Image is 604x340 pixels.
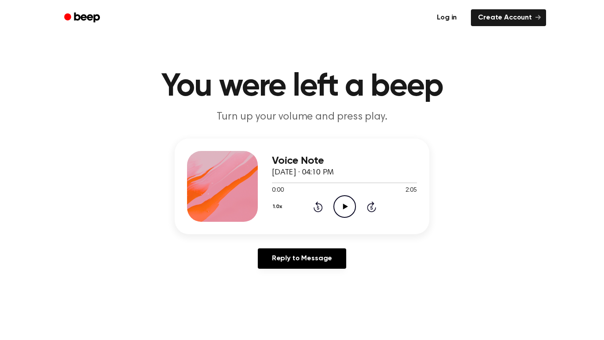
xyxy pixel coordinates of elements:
[58,9,108,27] a: Beep
[471,9,546,26] a: Create Account
[272,186,283,195] span: 0:00
[76,71,528,103] h1: You were left a beep
[272,155,417,167] h3: Voice Note
[132,110,472,124] p: Turn up your volume and press play.
[272,199,285,214] button: 1.0x
[428,8,466,28] a: Log in
[258,248,346,269] a: Reply to Message
[405,186,417,195] span: 2:05
[272,169,334,177] span: [DATE] · 04:10 PM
